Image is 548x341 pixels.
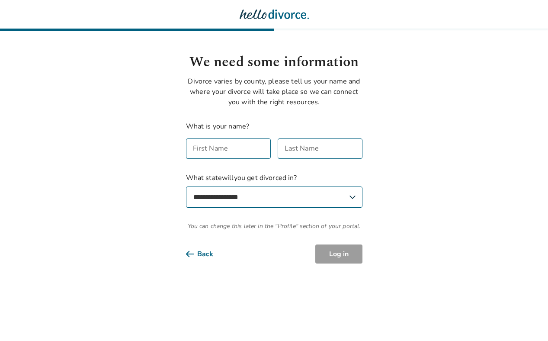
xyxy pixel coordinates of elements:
select: What statewillyou get divorced in? [186,187,362,208]
button: Log in [315,244,362,264]
iframe: Chat Widget [505,299,548,341]
p: Divorce varies by county, please tell us your name and where your divorce will take place so we c... [186,76,362,107]
label: What is your name? [186,122,250,131]
button: Back [186,244,227,264]
label: What state will you get divorced in? [186,173,362,208]
span: You can change this later in the "Profile" section of your portal. [186,222,362,231]
h1: We need some information [186,52,362,73]
img: Hello Divorce Logo [240,6,309,23]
